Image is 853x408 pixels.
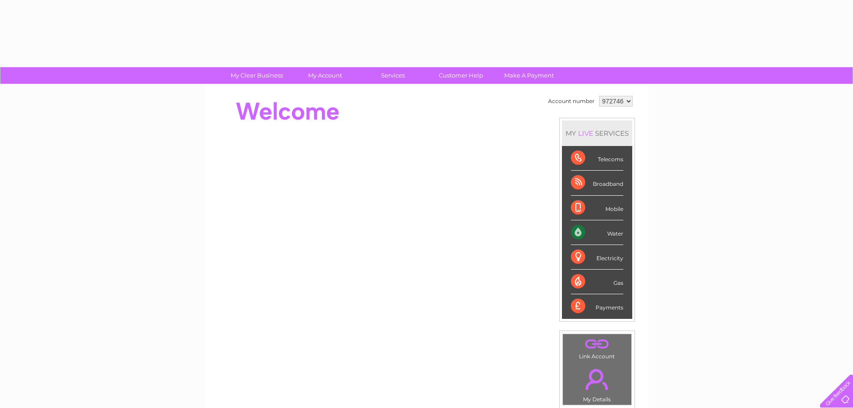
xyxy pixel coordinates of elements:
[571,270,623,294] div: Gas
[562,334,632,362] td: Link Account
[571,196,623,220] div: Mobile
[576,129,595,137] div: LIVE
[562,361,632,405] td: My Details
[288,67,362,84] a: My Account
[565,336,629,352] a: .
[571,146,623,171] div: Telecoms
[571,171,623,195] div: Broadband
[220,67,294,84] a: My Clear Business
[571,245,623,270] div: Electricity
[562,120,632,146] div: MY SERVICES
[492,67,566,84] a: Make A Payment
[571,220,623,245] div: Water
[565,364,629,395] a: .
[356,67,430,84] a: Services
[424,67,498,84] a: Customer Help
[546,94,597,109] td: Account number
[571,294,623,318] div: Payments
